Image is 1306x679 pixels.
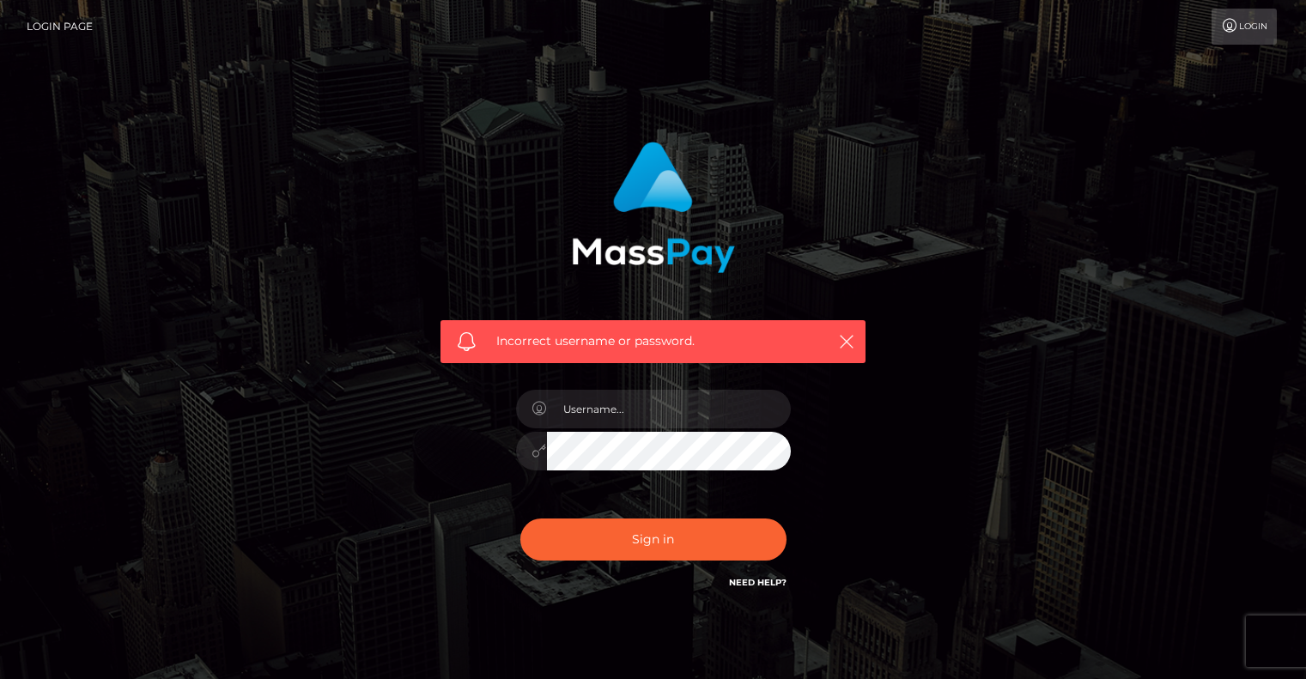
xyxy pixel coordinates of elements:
a: Need Help? [729,577,787,588]
button: Sign in [520,518,787,561]
a: Login Page [27,9,93,45]
span: Incorrect username or password. [496,332,810,350]
img: MassPay Login [572,142,735,273]
input: Username... [547,390,791,428]
a: Login [1212,9,1277,45]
